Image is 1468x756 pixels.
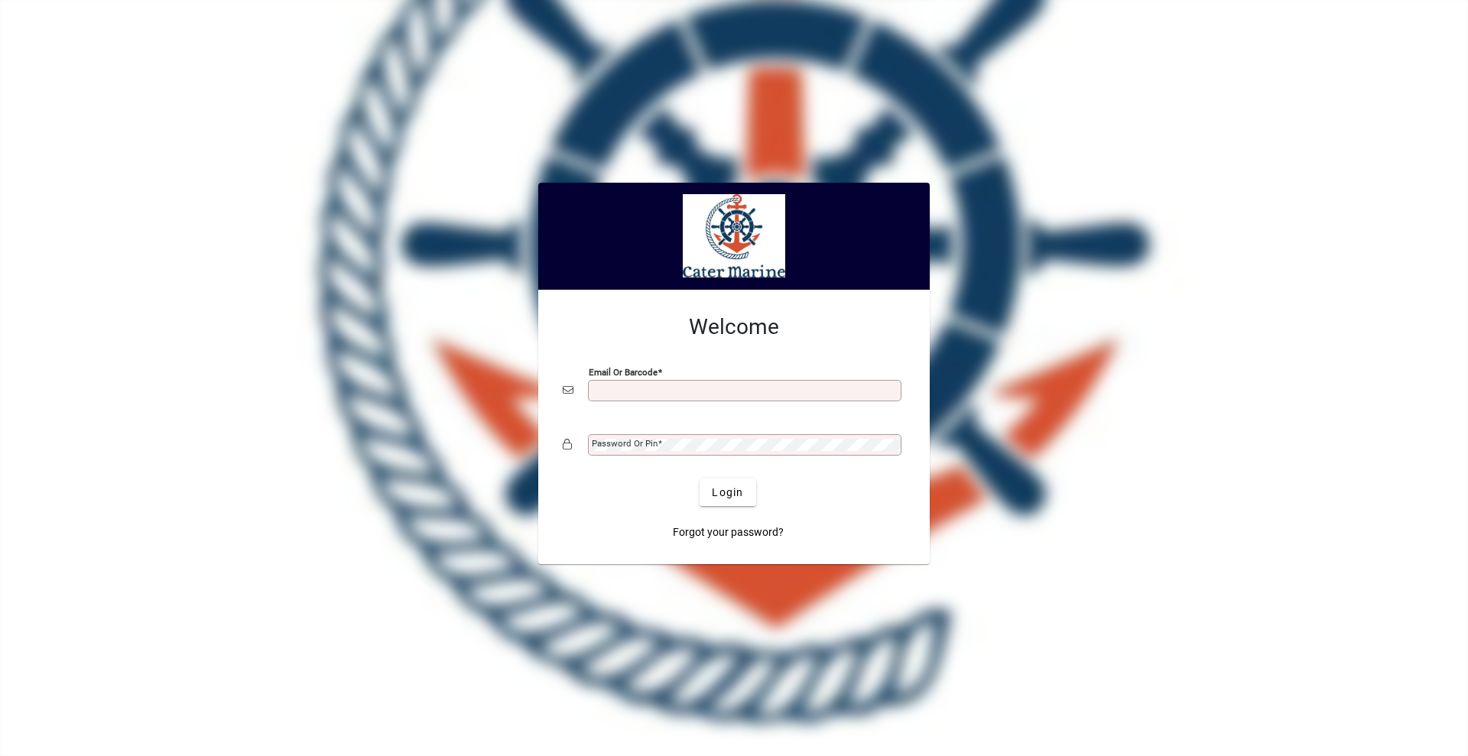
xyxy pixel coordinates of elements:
[589,367,658,378] mat-label: Email or Barcode
[712,485,743,501] span: Login
[673,524,784,540] span: Forgot your password?
[667,518,790,546] a: Forgot your password?
[592,438,658,449] mat-label: Password or Pin
[563,314,905,340] h2: Welcome
[700,479,755,506] button: Login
